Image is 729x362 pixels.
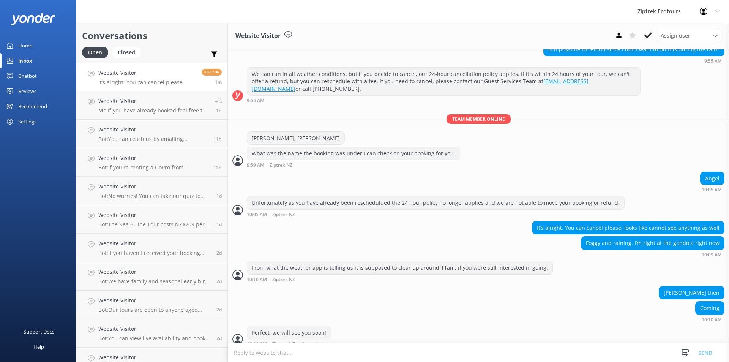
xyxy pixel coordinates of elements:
span: 10:09am 18-Aug-2025 (UTC +12:00) Pacific/Auckland [215,79,222,85]
span: 01:28am 17-Aug-2025 (UTC +12:00) Pacific/Auckland [216,193,222,199]
p: Bot: If you haven't received your booking confirmation, please check your spam or promotions fold... [98,250,211,256]
div: Angel [701,172,724,185]
div: Recommend [18,99,47,114]
strong: 9:55 AM [704,59,722,63]
span: 10:16pm 15-Aug-2025 (UTC +12:00) Pacific/Auckland [216,250,222,256]
strong: 10:05 AM [247,212,267,217]
span: Ziptrek NZ [272,212,295,217]
span: 06:58pm 16-Aug-2025 (UTC +12:00) Pacific/Auckland [216,221,222,228]
p: It’s alright. You can cancel please, looks like cannot see anything as well [98,79,196,86]
h4: Website Visitor [98,125,208,134]
div: Home [18,38,32,53]
strong: 10:10 AM [702,318,722,322]
strong: 9:55 AM [247,98,264,103]
strong: 10:05 AM [702,188,722,192]
p: Bot: If you're renting a GoPro from [GEOGRAPHIC_DATA], our staff will be happy to show you how to... [98,164,208,171]
a: Website VisitorBot:You can reach us by emailing [EMAIL_ADDRESS][DOMAIN_NAME]. We're here to help!11h [76,120,227,148]
p: Bot: You can reach us by emailing [EMAIL_ADDRESS][DOMAIN_NAME]. We're here to help! [98,136,208,142]
div: What was the name the booking was under I can check on your booking for you. [247,147,460,160]
span: Ziptrek NZ [270,163,292,168]
a: Website VisitorBot:We have family and seasonal early bird discounts available, and they can chang... [76,262,227,291]
div: Is it possible to refund since I don’t want to do this during the rain? [544,43,724,56]
p: Bot: You can view live availability and book your zipline tour online at [URL][DOMAIN_NAME]. [98,335,211,342]
span: Assign user [661,32,690,40]
strong: 9:59 AM [247,163,264,168]
p: Bot: Our tours are open to anyone aged [DEMOGRAPHIC_DATA] and up! Kids aged [DEMOGRAPHIC_DATA] ne... [98,307,211,313]
div: From what the weather app is telling us it is supposed to clear up around 11am, if you were still... [247,261,552,274]
div: 09:59am 18-Aug-2025 (UTC +12:00) Pacific/Auckland [247,162,460,168]
span: 06:20pm 17-Aug-2025 (UTC +12:00) Pacific/Auckland [213,164,222,171]
div: 10:09am 18-Aug-2025 (UTC +12:00) Pacific/Auckland [581,252,724,257]
h4: Website Visitor [98,154,208,162]
div: 10:05am 18-Aug-2025 (UTC +12:00) Pacific/Auckland [247,212,625,217]
h4: Website Visitor [98,239,211,248]
a: Website VisitorBot:The Kea 6-Line Tour costs NZ$209 per adult and NZ$169 per youth (6-14 years). ... [76,205,227,234]
div: 10:10am 18-Aug-2025 (UTC +12:00) Pacific/Auckland [247,341,331,346]
h4: Website Visitor [98,353,211,362]
a: Website VisitorBot:Our tours are open to anyone aged [DEMOGRAPHIC_DATA] and up! Kids aged [DEMOGR... [76,291,227,319]
p: Bot: The Kea 6-Line Tour costs NZ$209 per adult and NZ$169 per youth (6-14 years). For 4 adults a... [98,221,211,228]
div: Inbox [18,53,32,68]
a: [EMAIL_ADDRESS][DOMAIN_NAME] [252,77,589,92]
h4: Website Visitor [98,325,211,333]
span: 10:58am 15-Aug-2025 (UTC +12:00) Pacific/Auckland [216,335,222,341]
div: 09:55am 18-Aug-2025 (UTC +12:00) Pacific/Auckland [543,58,724,63]
h4: Website Visitor [98,69,196,77]
div: It’s alright. You can cancel please, looks like cannot see anything as well [532,221,724,234]
div: Foggy and raining. I’m right at the gondola right now [581,237,724,250]
a: Website VisitorBot:If you haven't received your booking confirmation, please check your spam or p... [76,234,227,262]
p: Bot: We have family and seasonal early bird discounts available, and they can change throughout t... [98,278,211,285]
a: Website VisitorBot:No worries! You can take our quiz to help choose the best zipline adventure fo... [76,177,227,205]
div: 10:10am 18-Aug-2025 (UTC +12:00) Pacific/Auckland [695,317,724,322]
div: Open [82,47,108,58]
strong: 10:10 AM [247,342,267,346]
span: 10:56pm 17-Aug-2025 (UTC +12:00) Pacific/Auckland [213,136,222,142]
div: Settings [18,114,36,129]
a: Website VisitorBot:You can view live availability and book your zipline tour online at [URL][DOMA... [76,319,227,348]
span: • Unread [298,342,317,346]
h3: Website Visitor [235,31,281,41]
div: Perfect, we will see you soon! [247,326,331,339]
span: 08:15pm 15-Aug-2025 (UTC +12:00) Pacific/Auckland [216,307,222,313]
div: Coming [696,302,724,315]
a: Website VisitorBot:If you're renting a GoPro from [GEOGRAPHIC_DATA], our staff will be happy to s... [76,148,227,177]
h2: Conversations [82,28,222,43]
h4: Website Visitor [98,268,211,276]
div: Support Docs [24,324,54,339]
h4: Website Visitor [98,296,211,305]
div: Closed [112,47,141,58]
span: Reply [202,69,222,76]
img: yonder-white-logo.png [11,13,55,25]
span: Ziptrek NZ [272,342,295,346]
a: Website VisitorMe:If you have already booked feel free to give us a call and we can let you know ... [76,91,227,120]
div: 10:05am 18-Aug-2025 (UTC +12:00) Pacific/Auckland [700,187,724,192]
span: 08:31am 18-Aug-2025 (UTC +12:00) Pacific/Auckland [216,107,222,114]
div: Unfortunately as you have already been reschedulded the 24 hour policy no longer applies and we a... [247,196,624,209]
a: Closed [112,48,145,56]
h4: Website Visitor [98,211,211,219]
h4: Website Visitor [98,97,209,105]
p: Bot: No worries! You can take our quiz to help choose the best zipline adventure for you at [URL]... [98,193,211,199]
div: We can run in all weather conditions, but if you decide to cancel, our 24-hour cancellation polic... [247,68,640,95]
div: Chatbot [18,68,37,84]
p: Me: If you have already booked feel free to give us a call and we can let you know if this is con... [98,107,209,114]
span: 09:49pm 15-Aug-2025 (UTC +12:00) Pacific/Auckland [216,278,222,285]
div: 10:10am 18-Aug-2025 (UTC +12:00) Pacific/Auckland [247,277,553,282]
div: Reviews [18,84,36,99]
div: [PERSON_NAME], [PERSON_NAME] [247,132,344,145]
strong: 10:09 AM [702,253,722,257]
div: Help [33,339,44,354]
a: Open [82,48,112,56]
span: Team member online [447,114,511,124]
div: [PERSON_NAME] then [659,286,724,299]
div: 09:55am 18-Aug-2025 (UTC +12:00) Pacific/Auckland [247,98,641,103]
a: Website VisitorIt’s alright. You can cancel please, looks like cannot see anything as wellReply1m [76,63,227,91]
strong: 10:10 AM [247,277,267,282]
span: Ziptrek NZ [272,277,295,282]
h4: Website Visitor [98,182,211,191]
div: Assign User [657,30,721,42]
